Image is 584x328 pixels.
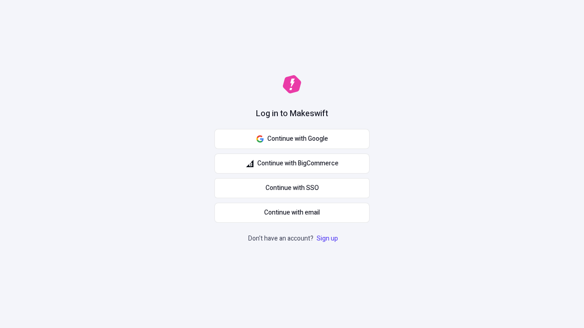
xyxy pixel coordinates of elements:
h1: Log in to Makeswift [256,108,328,120]
a: Continue with SSO [214,178,370,198]
a: Sign up [315,234,340,243]
span: Continue with BigCommerce [257,159,339,169]
button: Continue with Google [214,129,370,149]
span: Continue with email [264,208,320,218]
button: Continue with email [214,203,370,223]
span: Continue with Google [267,134,328,144]
p: Don't have an account? [248,234,340,244]
button: Continue with BigCommerce [214,154,370,174]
